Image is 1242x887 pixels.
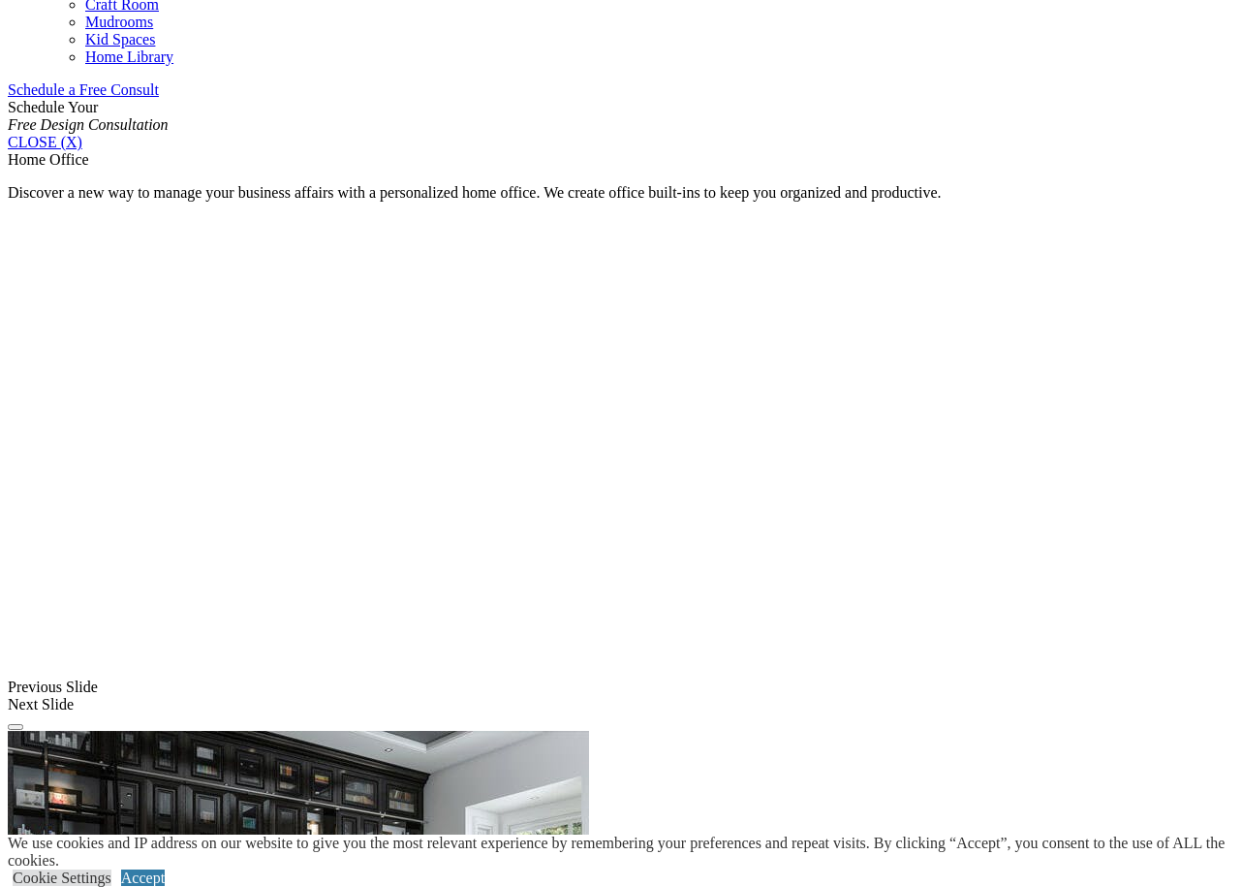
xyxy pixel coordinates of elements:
[8,116,169,133] em: Free Design Consultation
[8,151,89,168] span: Home Office
[8,99,169,133] span: Schedule Your
[121,870,165,886] a: Accept
[8,724,23,730] button: Click here to pause slide show
[85,48,173,65] a: Home Library
[13,870,111,886] a: Cookie Settings
[8,679,1234,696] div: Previous Slide
[8,835,1242,870] div: We use cookies and IP address on our website to give you the most relevant experience by remember...
[8,184,1234,202] p: Discover a new way to manage your business affairs with a personalized home office. We create off...
[85,14,153,30] a: Mudrooms
[8,134,82,150] a: CLOSE (X)
[8,696,1234,713] div: Next Slide
[85,31,155,48] a: Kid Spaces
[8,81,159,98] a: Schedule a Free Consult (opens a dropdown menu)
